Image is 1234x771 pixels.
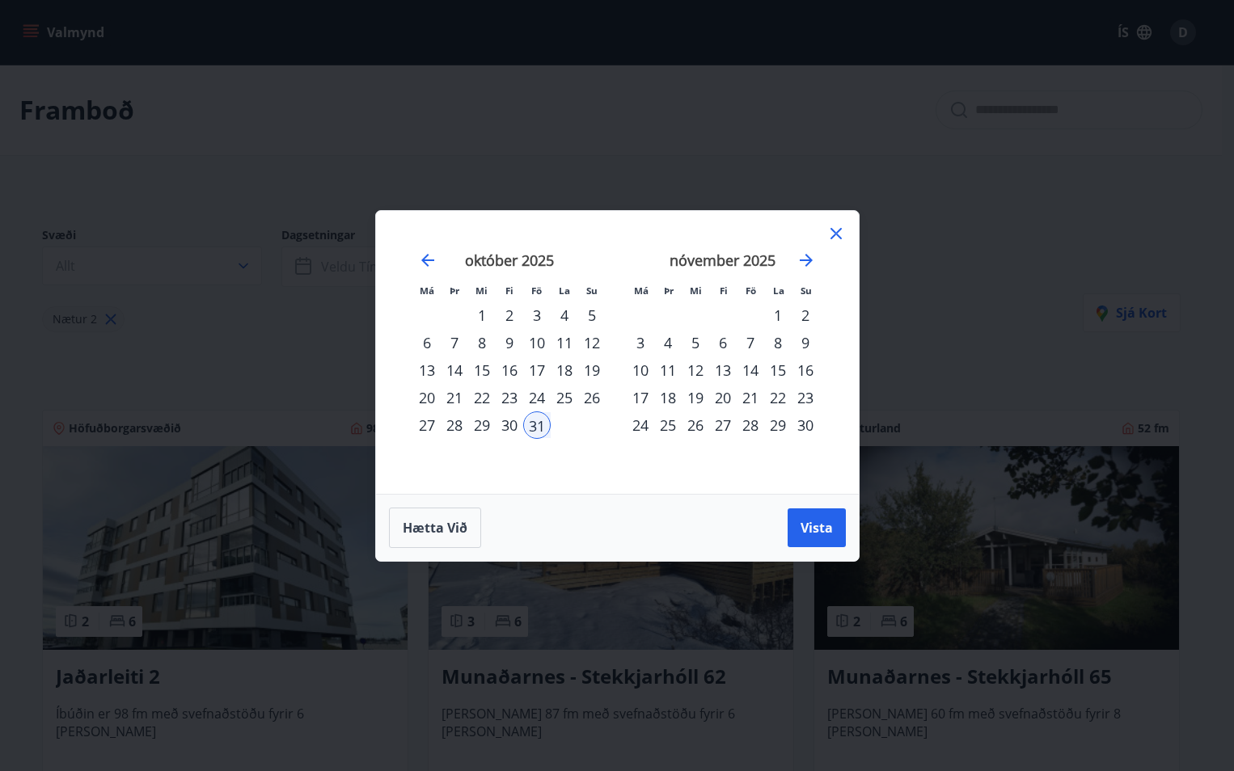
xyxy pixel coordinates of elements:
div: 11 [551,329,578,356]
small: Mi [475,284,488,297]
td: Choose miðvikudagur, 15. október 2025 as your check-out date. It’s available. [468,356,496,384]
div: 10 [627,356,654,384]
small: Má [634,284,649,297]
td: Choose mánudagur, 27. október 2025 as your check-out date. It’s available. [413,411,441,439]
div: 5 [682,329,709,356]
td: Choose laugardagur, 29. nóvember 2025 as your check-out date. It’s available. [764,411,792,439]
td: Choose mánudagur, 24. nóvember 2025 as your check-out date. It’s available. [627,411,654,439]
div: 26 [682,411,709,439]
td: Choose föstudagur, 24. október 2025 as your check-out date. It’s available. [523,384,551,411]
div: 28 [441,411,468,439]
div: 19 [682,384,709,411]
div: 24 [523,384,551,411]
td: Choose fimmtudagur, 13. nóvember 2025 as your check-out date. It’s available. [709,356,737,384]
div: 30 [792,411,819,439]
div: 5 [578,301,606,329]
td: Choose miðvikudagur, 1. október 2025 as your check-out date. It’s available. [468,301,496,329]
td: Choose föstudagur, 3. október 2025 as your check-out date. It’s available. [523,301,551,329]
td: Choose föstudagur, 17. október 2025 as your check-out date. It’s available. [523,356,551,384]
td: Choose föstudagur, 14. nóvember 2025 as your check-out date. It’s available. [737,356,764,384]
span: Vista [801,519,833,537]
div: 18 [654,384,682,411]
div: 29 [468,411,496,439]
small: Þr [450,284,459,297]
small: Su [586,284,598,297]
td: Choose laugardagur, 1. nóvember 2025 as your check-out date. It’s available. [764,301,792,329]
div: Move backward to switch to the previous month. [418,251,437,270]
div: 29 [764,411,792,439]
div: 17 [627,384,654,411]
div: 1 [764,301,792,329]
td: Choose laugardagur, 15. nóvember 2025 as your check-out date. It’s available. [764,356,792,384]
small: Fö [531,284,542,297]
td: Choose laugardagur, 22. nóvember 2025 as your check-out date. It’s available. [764,384,792,411]
div: 3 [627,329,654,356]
div: 9 [792,329,819,356]
div: 30 [496,411,523,439]
td: Choose laugardagur, 4. október 2025 as your check-out date. It’s available. [551,301,578,329]
div: 7 [737,329,764,356]
small: Su [801,284,812,297]
td: Choose sunnudagur, 19. október 2025 as your check-out date. It’s available. [578,356,606,384]
small: Fö [746,284,756,297]
td: Choose mánudagur, 13. október 2025 as your check-out date. It’s available. [413,356,441,384]
div: 12 [578,329,606,356]
td: Choose sunnudagur, 26. október 2025 as your check-out date. It’s available. [578,384,606,411]
div: 15 [764,356,792,384]
small: Mi [690,284,702,297]
td: Choose þriðjudagur, 4. nóvember 2025 as your check-out date. It’s available. [654,329,682,356]
td: Choose sunnudagur, 23. nóvember 2025 as your check-out date. It’s available. [792,384,819,411]
td: Choose sunnudagur, 5. október 2025 as your check-out date. It’s available. [578,301,606,329]
td: Choose þriðjudagur, 28. október 2025 as your check-out date. It’s available. [441,411,468,439]
td: Choose fimmtudagur, 6. nóvember 2025 as your check-out date. It’s available. [709,329,737,356]
div: 10 [523,329,551,356]
td: Choose laugardagur, 8. nóvember 2025 as your check-out date. It’s available. [764,329,792,356]
div: 21 [441,384,468,411]
div: 11 [654,356,682,384]
div: 16 [496,356,523,384]
div: 2 [792,301,819,329]
div: 25 [654,411,682,439]
td: Choose miðvikudagur, 12. nóvember 2025 as your check-out date. It’s available. [682,356,709,384]
div: 13 [709,356,737,384]
div: 20 [413,384,441,411]
td: Choose mánudagur, 3. nóvember 2025 as your check-out date. It’s available. [627,329,654,356]
td: Choose fimmtudagur, 20. nóvember 2025 as your check-out date. It’s available. [709,384,737,411]
small: Má [420,284,434,297]
div: 9 [496,329,523,356]
div: 2 [496,301,523,329]
div: 19 [578,356,606,384]
div: 6 [709,329,737,356]
td: Choose miðvikudagur, 26. nóvember 2025 as your check-out date. It’s available. [682,411,709,439]
td: Choose sunnudagur, 9. nóvember 2025 as your check-out date. It’s available. [792,329,819,356]
td: Choose miðvikudagur, 5. nóvember 2025 as your check-out date. It’s available. [682,329,709,356]
small: Fi [505,284,513,297]
td: Choose mánudagur, 10. nóvember 2025 as your check-out date. It’s available. [627,356,654,384]
td: Choose þriðjudagur, 11. nóvember 2025 as your check-out date. It’s available. [654,356,682,384]
td: Choose þriðjudagur, 14. október 2025 as your check-out date. It’s available. [441,356,468,384]
div: 14 [737,356,764,384]
small: Þr [664,284,674,297]
strong: október 2025 [465,251,554,270]
small: La [773,284,784,297]
td: Choose fimmtudagur, 30. október 2025 as your check-out date. It’s available. [496,411,523,439]
div: 27 [709,411,737,439]
td: Choose miðvikudagur, 22. október 2025 as your check-out date. It’s available. [468,384,496,411]
button: Hætta við [389,508,481,548]
div: 6 [413,329,441,356]
td: Choose föstudagur, 21. nóvember 2025 as your check-out date. It’s available. [737,384,764,411]
td: Choose sunnudagur, 12. október 2025 as your check-out date. It’s available. [578,329,606,356]
div: 22 [468,384,496,411]
div: 13 [413,356,441,384]
strong: nóvember 2025 [670,251,775,270]
span: Hætta við [403,519,467,537]
div: 26 [578,384,606,411]
td: Choose laugardagur, 11. október 2025 as your check-out date. It’s available. [551,329,578,356]
td: Choose föstudagur, 28. nóvember 2025 as your check-out date. It’s available. [737,411,764,439]
div: 23 [496,384,523,411]
div: 8 [468,329,496,356]
td: Choose fimmtudagur, 23. október 2025 as your check-out date. It’s available. [496,384,523,411]
td: Choose sunnudagur, 2. nóvember 2025 as your check-out date. It’s available. [792,301,819,329]
small: La [559,284,570,297]
div: 4 [654,329,682,356]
